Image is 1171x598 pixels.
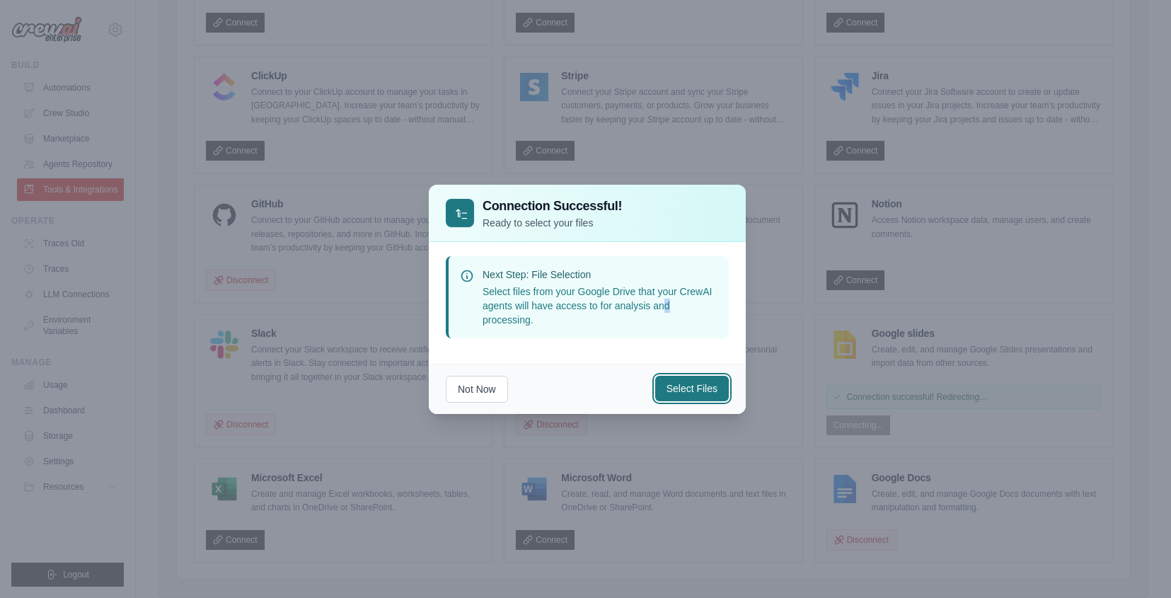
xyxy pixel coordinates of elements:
[446,376,508,403] button: Not Now
[483,268,717,282] p: Next Step: File Selection
[1100,530,1171,598] iframe: Chat Widget
[655,376,729,401] button: Select Files
[483,284,717,327] p: Select files from your Google Drive that your CrewAI agents will have access to for analysis and ...
[483,196,622,216] h3: Connection Successful!
[483,216,622,230] p: Ready to select your files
